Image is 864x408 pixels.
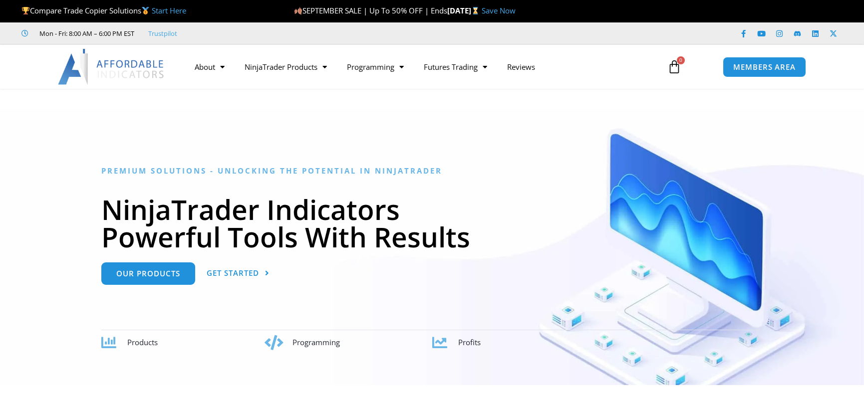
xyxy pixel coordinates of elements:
[733,63,796,71] span: MEMBERS AREA
[414,55,497,78] a: Futures Trading
[21,5,186,15] span: Compare Trade Copier Solutions
[294,5,447,15] span: SEPTEMBER SALE | Up To 50% OFF | Ends
[472,7,479,14] img: ⌛
[723,57,806,77] a: MEMBERS AREA
[652,52,696,81] a: 0
[101,262,195,285] a: Our Products
[116,270,180,277] span: Our Products
[497,55,545,78] a: Reviews
[185,55,656,78] nav: Menu
[294,7,302,14] img: 🍂
[148,27,177,39] a: Trustpilot
[142,7,149,14] img: 🥇
[101,196,763,250] h1: NinjaTrader Indicators Powerful Tools With Results
[185,55,235,78] a: About
[37,27,134,39] span: Mon - Fri: 8:00 AM – 6:00 PM EST
[235,55,337,78] a: NinjaTrader Products
[207,269,259,277] span: Get Started
[677,56,685,64] span: 0
[458,337,481,347] span: Profits
[292,337,340,347] span: Programming
[447,5,482,15] strong: [DATE]
[101,166,763,176] h6: Premium Solutions - Unlocking the Potential in NinjaTrader
[207,262,270,285] a: Get Started
[337,55,414,78] a: Programming
[22,7,29,14] img: 🏆
[127,337,158,347] span: Products
[482,5,516,15] a: Save Now
[152,5,186,15] a: Start Here
[58,49,165,85] img: LogoAI | Affordable Indicators – NinjaTrader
